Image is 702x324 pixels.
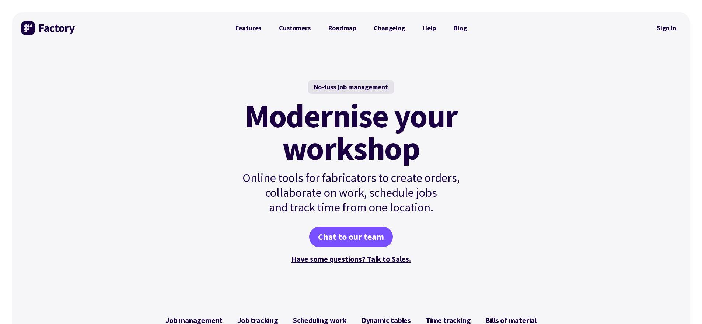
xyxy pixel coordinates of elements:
p: Online tools for fabricators to create orders, collaborate on work, schedule jobs and track time ... [227,170,476,215]
a: Changelog [365,21,413,35]
img: Factory [21,21,76,35]
a: Roadmap [319,21,365,35]
a: Chat to our team [309,227,393,247]
a: Have some questions? Talk to Sales. [291,254,411,263]
nav: Secondary Navigation [652,20,681,37]
a: Blog [445,21,475,35]
a: Sign in [652,20,681,37]
div: No-fuss job management [308,80,394,94]
mark: Modernise your workshop [245,100,457,165]
a: Features [227,21,270,35]
a: Help [414,21,445,35]
nav: Primary Navigation [227,21,476,35]
a: Customers [270,21,319,35]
